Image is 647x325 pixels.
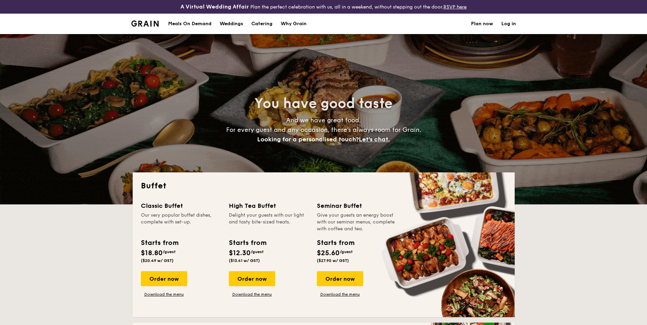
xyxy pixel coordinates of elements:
[317,292,363,297] a: Download the menu
[127,3,520,11] div: Plan the perfect celebration with us, all in a weekend, without stepping out the door.
[180,3,249,11] h4: A Virtual Wedding Affair
[220,14,243,34] div: Weddings
[254,95,393,112] span: You have good taste
[141,258,174,263] span: ($20.49 w/ GST)
[163,249,176,254] span: /guest
[229,238,266,248] div: Starts from
[216,14,247,34] a: Weddings
[317,238,354,248] div: Starts from
[229,249,251,257] span: $12.30
[317,212,397,232] div: Give your guests an energy boost with our seminar menus, complete with coffee and tea.
[141,238,178,248] div: Starts from
[226,117,421,143] span: And we have great food. For every guest and any occasion, there’s always room for Grain.
[471,14,493,34] a: Plan now
[257,136,359,143] span: Looking for a personalised touch?
[277,14,311,34] a: Why Grain
[281,14,307,34] div: Why Grain
[229,212,309,232] div: Delight your guests with our light and tasty bite-sized treats.
[229,258,260,263] span: ($13.41 w/ GST)
[501,14,516,34] a: Log in
[229,271,275,286] div: Order now
[164,14,216,34] a: Meals On Demand
[317,249,340,257] span: $25.60
[317,201,397,211] div: Seminar Buffet
[131,20,159,27] a: Logotype
[141,181,506,191] h2: Buffet
[443,4,467,10] a: RSVP here
[229,292,275,297] a: Download the menu
[359,136,390,143] span: Let's chat.
[141,201,221,211] div: Classic Buffet
[247,14,277,34] a: Catering
[317,258,349,263] span: ($27.90 w/ GST)
[141,292,187,297] a: Download the menu
[251,14,273,34] h1: Catering
[141,271,187,286] div: Order now
[168,14,211,34] div: Meals On Demand
[317,271,363,286] div: Order now
[131,20,159,27] img: Grain
[141,212,221,232] div: Our very popular buffet dishes, complete with set-up.
[251,249,264,254] span: /guest
[229,201,309,211] div: High Tea Buffet
[141,249,163,257] span: $18.80
[340,249,353,254] span: /guest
